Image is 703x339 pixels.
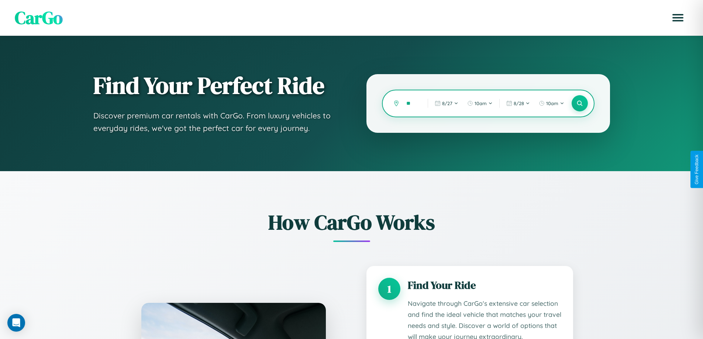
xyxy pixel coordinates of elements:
span: 8 / 28 [514,100,524,106]
span: CarGo [15,6,63,30]
button: 8/28 [503,97,534,109]
h3: Find Your Ride [408,278,561,293]
span: 10am [475,100,487,106]
span: 8 / 27 [442,100,452,106]
h2: How CarGo Works [130,208,573,236]
h1: Find Your Perfect Ride [93,73,337,98]
p: Discover premium car rentals with CarGo. From luxury vehicles to everyday rides, we've got the pe... [93,110,337,134]
button: 8/27 [431,97,462,109]
div: Open Intercom Messenger [7,314,25,332]
button: 10am [464,97,496,109]
div: Give Feedback [694,155,699,184]
button: 10am [535,97,568,109]
button: Open menu [668,7,688,28]
div: 1 [378,278,400,300]
span: 10am [546,100,558,106]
